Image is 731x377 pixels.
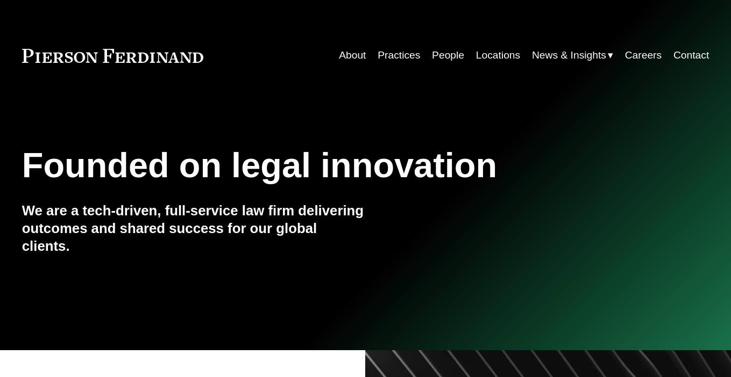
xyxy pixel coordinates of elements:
h4: We are a tech-driven, full-service law firm delivering outcomes and shared success for our global... [22,202,366,255]
a: folder dropdown [532,45,613,66]
h1: Founded on legal innovation [22,146,595,185]
a: Careers [625,45,662,66]
a: Locations [476,45,520,66]
a: People [432,45,464,66]
span: News & Insights [532,46,606,65]
a: About [339,45,366,66]
a: Contact [673,45,709,66]
a: Practices [378,45,420,66]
